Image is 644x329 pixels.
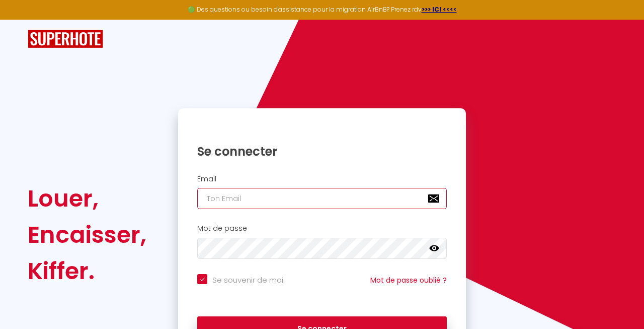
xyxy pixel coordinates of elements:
div: Encaisser, [28,217,146,253]
h2: Mot de passe [197,224,447,233]
div: Kiffer. [28,253,146,289]
input: Ton Email [197,188,447,209]
a: Mot de passe oublié ? [370,275,447,285]
h2: Email [197,175,447,183]
a: >>> ICI <<<< [422,5,457,14]
div: Louer, [28,180,146,217]
h1: Se connecter [197,144,447,159]
img: SuperHote logo [28,30,103,48]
